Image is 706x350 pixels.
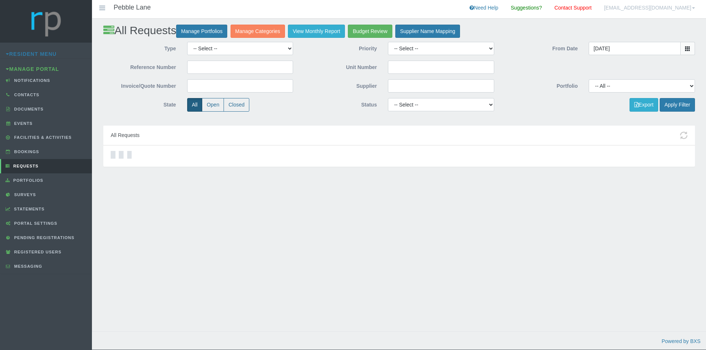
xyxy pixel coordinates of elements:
[500,79,584,90] label: Portfolio
[13,221,57,225] span: Portal Settings
[98,98,182,109] label: State
[13,264,42,268] span: Messaging
[114,4,151,11] h4: Pebble Lane
[13,235,75,240] span: Pending Registrations
[119,151,124,159] div: Loading…
[630,98,658,112] button: Export
[103,24,695,38] h2: All Requests
[299,79,382,90] label: Supplier
[231,25,285,38] a: Manage Categories
[288,25,345,38] a: View Monthly Report
[13,135,72,140] span: Facilities & Activities
[98,61,182,72] label: Reference Number
[13,107,44,111] span: Documents
[395,25,460,38] a: Supplier Name Mapping
[662,338,700,344] a: Powered by BXS
[500,42,584,53] label: From Date
[299,98,382,109] label: Status
[224,98,249,112] label: Closed
[13,93,39,97] span: Contacts
[348,25,392,38] a: Budget Review
[98,79,182,90] label: Invoice/Quote Number
[6,66,59,72] a: Manage Portal
[13,192,36,197] span: Surveys
[176,25,227,38] a: Manage Portfolios
[6,51,57,57] a: Resident Menu
[98,42,182,53] label: Type
[660,98,695,112] button: Apply Filter
[13,149,39,154] span: Bookings
[202,98,224,112] label: Open
[12,207,44,211] span: Statements
[187,98,203,112] label: All
[11,178,43,183] span: Portfolios
[13,250,61,254] span: Registered Users
[13,121,33,126] span: Events
[13,78,50,83] span: Notifications
[103,126,695,145] div: All Requests
[11,164,39,168] span: Requests
[299,42,382,53] label: Priority
[299,61,382,72] label: Unit Number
